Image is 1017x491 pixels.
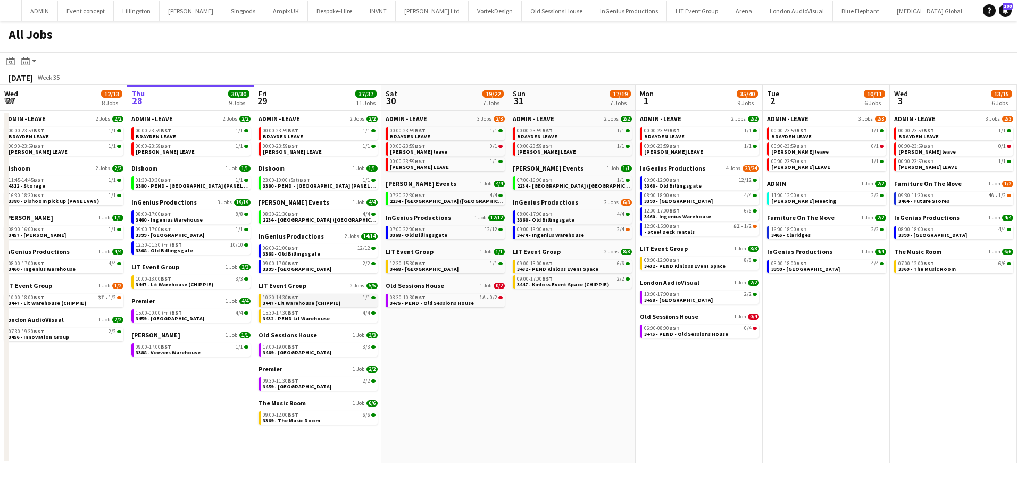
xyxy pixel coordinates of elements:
span: 00:00-23:59 [517,128,553,133]
span: 3 Jobs [986,116,1000,122]
span: 23/24 [743,165,759,172]
a: 00:00-23:59BST1/1BRAYDEN LEAVE [9,127,121,139]
a: 00:00-23:59BST1/1BRAYDEN LEAVE [644,127,757,139]
span: 1/1 [621,165,632,172]
span: BST [288,127,298,134]
span: 00:00-23:59 [390,143,426,149]
span: BST [415,192,426,199]
span: 23:00-10:00 (Sat) [263,177,310,183]
span: BST [415,127,426,134]
span: BST [796,158,807,165]
span: BST [34,142,44,149]
span: 1/1 [490,128,497,133]
div: [PERSON_NAME]1 Job1/108:00-16:00BST1/13457 - [PERSON_NAME] [4,214,123,248]
span: 1/1 [112,215,123,221]
a: 00:00-23:59BST1/1BRAYDEN LEAVE [517,127,630,139]
span: 3460 - Ingenius Warehouse [644,213,711,220]
span: 1/1 [744,128,752,133]
span: 1/1 [239,165,251,172]
div: ADMIN - LEAVE2 Jobs2/200:00-23:59BST1/1BRAYDEN LEAVE00:00-23:59BST1/1[PERSON_NAME] LEAVE [640,115,759,164]
span: 12/12 [488,215,505,221]
span: 3 Jobs [477,116,491,122]
span: BRAYDEN LEAVE [390,133,430,140]
div: InGenius Productions3 Jobs19/1908:00-17:00BST8/83460 - Ingenius Warehouse09:00-17:00BST1/13399 - ... [131,198,251,263]
a: 00:00-23:59BST1/1[PERSON_NAME] LEAVE [898,158,1011,170]
div: ADMIN - LEAVE2 Jobs2/200:00-23:59BST1/1BRAYDEN LEAVE00:00-23:59BST1/1[PERSON_NAME] LEAVE [131,115,251,164]
span: 0/1 [871,143,879,149]
span: InGenius Productions [513,198,578,206]
span: BST [34,176,44,183]
span: 0/1 [998,143,1006,149]
span: 00:00-23:59 [898,159,934,164]
a: [PERSON_NAME] Events1 Job4/4 [259,198,378,206]
span: BST [542,127,553,134]
span: 00:00-23:59 [517,143,553,149]
span: 00:00-12:00 [644,177,680,183]
span: ADMIN [767,180,786,188]
a: ADMIN - LEAVE2 Jobs2/2 [513,115,632,123]
a: 00:00-23:59BST1/1BRAYDEN LEAVE [390,127,503,139]
span: 00:00-23:59 [136,143,171,149]
span: 2/2 [875,215,886,221]
span: BST [542,210,553,217]
button: ADMIN [22,1,58,21]
span: 08:30-21:30 [263,211,298,217]
a: 07:00-16:00BST1/12234 - [GEOGRAPHIC_DATA] ([GEOGRAPHIC_DATA]) [517,176,630,189]
a: 00:00-23:59BST1/1[PERSON_NAME] LEAVE [390,158,503,170]
span: 08:00-18:00 [644,193,680,198]
span: 00:00-23:59 [771,128,807,133]
a: 00:00-23:59BST1/1[PERSON_NAME] LEAVE [771,158,884,170]
a: 08:30-21:30BST4/42234 - [GEOGRAPHIC_DATA] ([GEOGRAPHIC_DATA]) [263,210,376,223]
div: ADMIN - LEAVE2 Jobs2/200:00-23:59BST1/1BRAYDEN LEAVE00:00-23:59BST1/1[PERSON_NAME] LEAVE [4,115,123,164]
span: 3380 - PEND - Glasgow (PANEL VAN) [136,182,256,189]
span: Dishoom [131,164,157,172]
span: Chris Ames leave [771,148,829,155]
span: BRAYDEN LEAVE [898,133,939,140]
span: ADMIN - LEAVE [386,115,427,123]
a: 08:00-17:00BST8/83460 - Ingenius Warehouse [136,210,248,223]
span: BST [161,176,171,183]
span: BRAYDEN LEAVE [771,133,812,140]
button: InGenius Productions [591,1,667,21]
span: 2/2 [748,116,759,122]
span: 1/1 [236,128,243,133]
span: 2234 - Four Seasons Hampshire (Luton) [390,198,518,205]
span: 1/1 [109,143,116,149]
a: 00:00-23:59BST1/1BRAYDEN LEAVE [263,127,376,139]
span: 1 Job [480,181,491,187]
div: ADMIN1 Job2/211:00-12:00BST2/2[PERSON_NAME] Meeting [767,180,886,214]
span: 2/3 [875,116,886,122]
span: BST [299,176,310,183]
button: Lillingston [114,1,160,21]
span: BST [669,176,680,183]
span: BST [34,127,44,134]
span: 1/1 [366,165,378,172]
span: BST [542,142,553,149]
a: InGenius Productions1 Job12/12 [386,214,505,222]
a: 00:00-23:59BST1/1BRAYDEN LEAVE [771,127,884,139]
span: 2 Jobs [604,199,619,206]
div: InGenius Productions1 Job12/1207:00-22:00BST12/123368 - Old Billingsgate [386,214,505,248]
div: Furniture On The Move1 Job1/209:30-11:30BST4A•1/23464 - Future Stores [894,180,1013,214]
span: 1 Job [861,181,873,187]
span: 00:00-23:59 [9,128,44,133]
button: Blue Elephant [833,1,888,21]
span: Chris Lane LEAVE [263,148,322,155]
span: 1/2 [1002,181,1013,187]
span: 00:00-23:59 [263,128,298,133]
a: 00:00-12:00BST12/123368 - Old Billingsgate [644,176,757,189]
span: 12:00-17:00 [644,208,680,214]
span: Dishoom [4,164,30,172]
span: Hannah Hope Events [259,198,329,206]
a: ADMIN - LEAVE2 Jobs2/2 [4,115,123,123]
a: Dishoom1 Job1/1 [131,164,251,172]
span: BST [669,207,680,214]
a: 00:00-23:59BST1/1[PERSON_NAME] LEAVE [263,142,376,155]
a: 11:00-12:00BST2/2[PERSON_NAME] Meeting [771,192,884,204]
span: 3464 - Future Stores [898,198,949,205]
button: [MEDICAL_DATA] Global [888,1,971,21]
a: ADMIN - LEAVE3 Jobs2/3 [386,115,505,123]
span: 00:00-23:59 [771,159,807,164]
button: Arena [727,1,761,21]
span: Chris Lane LEAVE [771,164,830,171]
